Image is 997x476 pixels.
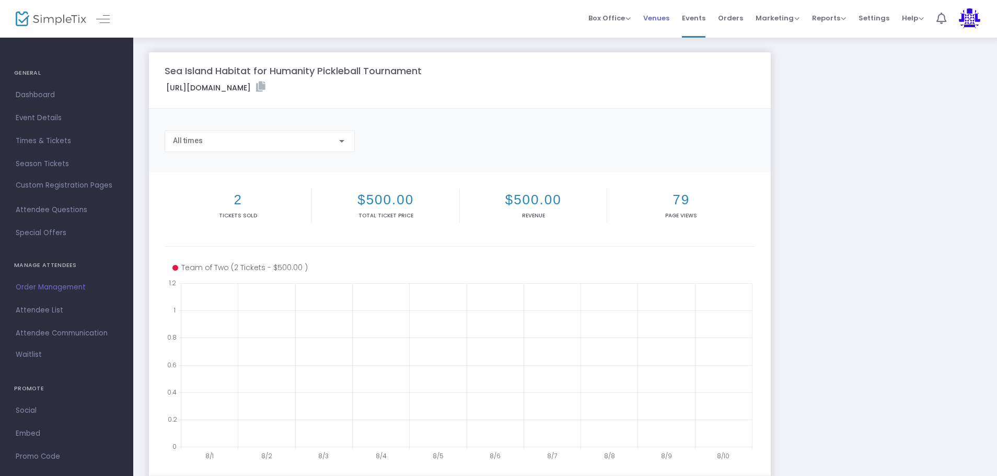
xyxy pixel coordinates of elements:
span: Orders [718,5,743,31]
h2: 79 [609,192,752,208]
span: Special Offers [16,226,118,240]
h2: 2 [167,192,309,208]
text: 8/9 [661,451,672,460]
text: 8/3 [318,451,329,460]
p: Revenue [462,212,605,219]
span: Venues [643,5,669,31]
text: 0.2 [168,414,177,423]
span: Reports [812,13,846,23]
h2: $500.00 [462,192,605,208]
text: 8/2 [261,451,272,460]
h2: $500.00 [314,192,457,208]
text: 8/8 [604,451,615,460]
m-panel-title: Sea Island Habitat for Humanity Pickleball Tournament [165,64,422,78]
h4: GENERAL [14,63,119,84]
span: Marketing [756,13,799,23]
text: 1.2 [169,278,176,287]
h4: MANAGE ATTENDEES [14,255,119,276]
text: 8/4 [376,451,387,460]
h4: PROMOTE [14,378,119,399]
span: Waitlist [16,350,42,360]
text: 0.4 [167,387,177,396]
span: Settings [859,5,889,31]
span: Times & Tickets [16,134,118,148]
span: Box Office [588,13,631,23]
label: [URL][DOMAIN_NAME] [166,82,265,94]
span: Attendee Communication [16,327,118,340]
p: Tickets sold [167,212,309,219]
span: Embed [16,427,118,440]
text: 8/10 [717,451,729,460]
span: Promo Code [16,450,118,463]
span: Order Management [16,281,118,294]
span: Social [16,404,118,417]
span: Season Tickets [16,157,118,171]
span: Attendee List [16,304,118,317]
span: Help [902,13,924,23]
text: 8/1 [205,451,214,460]
text: 1 [173,306,176,315]
span: Event Details [16,111,118,125]
p: Total Ticket Price [314,212,457,219]
text: 0.8 [167,333,177,342]
span: Events [682,5,705,31]
text: 0 [172,442,177,451]
text: 8/7 [547,451,557,460]
span: Dashboard [16,88,118,102]
span: All times [173,136,203,145]
span: Custom Registration Pages [16,180,112,191]
text: 8/6 [490,451,501,460]
text: 8/5 [433,451,444,460]
text: 0.6 [167,360,177,369]
p: Page Views [609,212,752,219]
span: Attendee Questions [16,203,118,217]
